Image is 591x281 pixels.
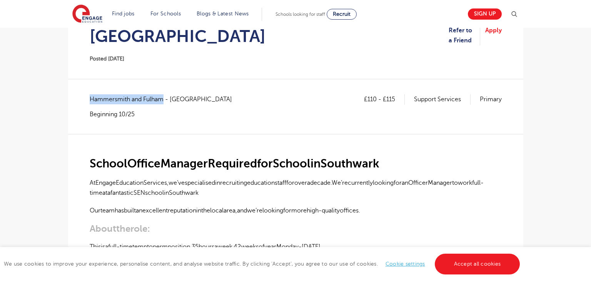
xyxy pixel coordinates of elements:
img: Engage Education [72,5,102,24]
a: For Schools [150,11,181,17]
a: Apply [485,25,502,46]
span: Recruit [333,11,351,17]
a: Find jobs [112,11,135,17]
p: Thisisafull-timetemptopermposition,35hoursaweek,42weeksofyearMonday-[DATE]. [90,242,502,252]
p: Beginning 10/25 [90,110,240,119]
strong: Abouttherole: [90,223,150,234]
p: Support Services [414,94,471,104]
p: AtEngageEducationServices,we’vespecialisedinrecruitingeducationstaffforoveradecade.We’recurrently... [90,178,502,198]
strong: SchoolOfficeManagerRequiredforSchoolinSouthwark [90,157,379,170]
p: Ourteamhasbuiltanexcellentreputationinthelocalarea,andwe’relookingformorehigh-qualityoffices. [90,206,502,216]
a: Refer to a Friend [449,25,480,46]
a: Cookie settings [386,261,425,267]
span: Posted [DATE] [90,56,124,62]
a: Recruit [327,9,357,20]
a: Sign up [468,8,502,20]
span: We use cookies to improve your experience, personalise content, and analyse website traffic. By c... [4,261,522,267]
a: Blogs & Latest News [197,11,249,17]
span: Hammersmith and Fulham - [GEOGRAPHIC_DATA] [90,94,240,104]
span: Schools looking for staff [275,12,325,17]
p: Primary [480,94,502,104]
a: Accept all cookies [435,254,520,274]
p: £110 - £115 [364,94,405,104]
